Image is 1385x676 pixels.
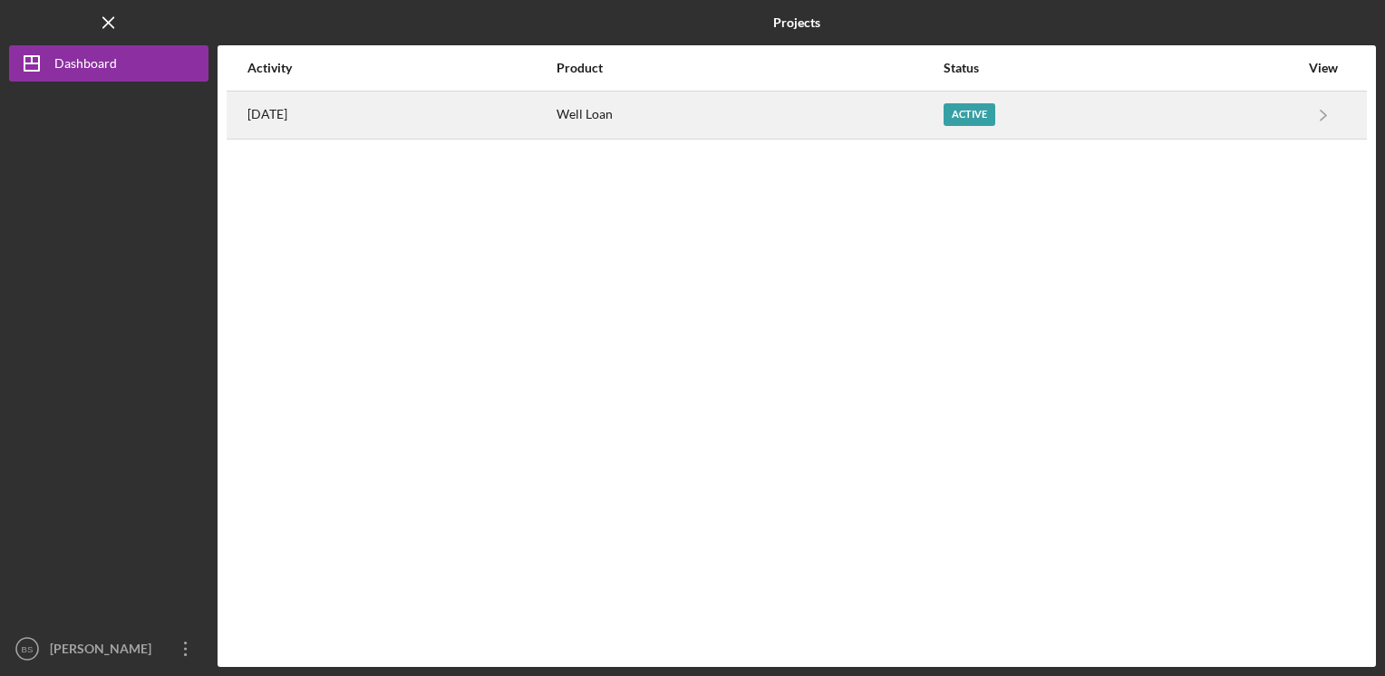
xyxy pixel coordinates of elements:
[54,45,117,86] div: Dashboard
[944,103,995,126] div: Active
[9,631,208,667] button: BS[PERSON_NAME]
[247,107,287,121] time: 2025-08-18 19:23
[773,15,820,30] b: Projects
[9,45,208,82] button: Dashboard
[557,92,942,138] div: Well Loan
[22,644,34,654] text: BS
[45,631,163,671] div: [PERSON_NAME]
[247,61,555,75] div: Activity
[557,61,942,75] div: Product
[1301,61,1346,75] div: View
[944,61,1299,75] div: Status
